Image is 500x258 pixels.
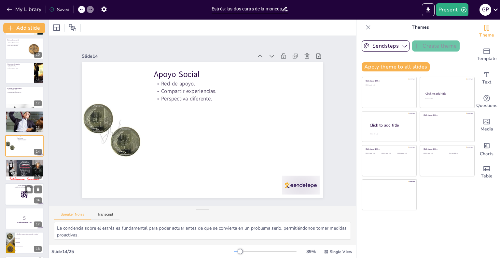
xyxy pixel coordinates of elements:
[422,3,435,16] button: Export to PowerPoint
[7,39,22,41] p: Estrés y Alimentación
[477,55,497,62] span: Template
[425,98,468,100] div: Click to add text
[424,114,470,116] div: Click to add title
[7,63,32,65] p: Técnicas de Relajación
[16,246,43,247] span: Problemas de relaciones
[82,53,253,59] div: Slide 14
[54,222,351,240] textarea: Tener una red de apoyo sólida es fundamental para enfrentar el estrés, ya que nos brinda un senti...
[7,68,32,69] p: Incluir en la rutina diaria.
[16,250,43,251] span: Todas las anteriores
[5,62,44,84] div: https://cdn.sendsteps.com/images/logo/sendsteps_logo_white.pnghttps://cdn.sendsteps.com/images/lo...
[7,162,42,163] p: Impulso a la creatividad.
[479,4,491,16] div: G P
[482,79,491,86] span: Text
[5,86,44,108] div: https://cdn.sendsteps.com/images/logo/sendsteps_logo_white.pnghttps://cdn.sendsteps.com/images/lo...
[34,197,42,203] div: 16
[7,186,42,188] p: and login with code
[425,92,469,96] div: Click to add title
[373,20,467,35] p: Themes
[5,4,44,15] button: My Library
[34,52,42,58] div: 10
[7,114,42,115] p: Fuente de estrés.
[5,111,44,132] div: https://cdn.sendsteps.com/images/logo/sendsteps_logo_white.pnghttps://cdn.sendsteps.com/images/lo...
[474,20,500,43] div: Change the overall theme
[480,126,493,133] span: Media
[7,112,42,114] p: Estrés y Tecnología
[34,246,42,252] div: 18
[17,233,42,235] p: ¿Cuál es una de las causas del estrés?
[34,185,42,193] button: Delete Slide
[17,221,31,223] strong: ¡Prepárense para el quiz!
[5,135,44,157] div: https://cdn.sendsteps.com/images/logo/sendsteps_logo_white.pnghttps://cdn.sendsteps.com/images/lo...
[366,148,412,150] div: Click to add title
[17,138,42,139] p: Red de apoyo.
[7,115,42,116] p: Herramientas para manejar el estrés.
[474,160,500,184] div: Add a table
[17,140,42,142] p: Perspectiva diferente.
[424,148,470,150] div: Click to add title
[54,212,91,220] button: Speaker Notes
[34,125,42,130] div: 13
[91,212,120,220] button: Transcript
[7,87,42,89] p: La Importancia del Sueño
[366,153,380,154] div: Click to add text
[49,7,69,13] div: Saved
[481,173,493,180] span: Table
[474,137,500,160] div: Add charts and graphs
[479,32,494,39] span: Theme
[5,38,44,59] div: https://cdn.sendsteps.com/images/logo/sendsteps_logo_white.pnghttps://cdn.sendsteps.com/images/lo...
[449,153,469,154] div: Click to add text
[7,91,42,92] p: Rutina de sueño regular.
[154,80,311,87] p: Red de apoyo.
[7,164,42,166] p: Importancia del equilibrio.
[424,153,444,154] div: Click to add text
[7,44,22,46] p: Evitar cafeína y azúcares.
[7,43,22,45] p: Alimentos ricos en nutrientes.
[51,23,62,33] div: Layout
[7,65,32,66] p: Yoga y meditación.
[7,116,42,117] p: Encontrar un equilibrio.
[154,95,311,102] p: Perspectiva diferente.
[480,150,493,158] span: Charts
[3,23,45,33] button: Add slide
[476,102,497,109] span: Questions
[7,215,42,222] p: 5
[69,24,76,32] span: Position
[370,133,411,135] div: Click to add body
[17,139,42,140] p: Compartir experiencias.
[330,249,352,254] span: Single View
[7,89,42,91] p: Sueño y salud mental.
[21,185,31,186] strong: [DOMAIN_NAME]
[366,80,412,82] div: Click to add title
[16,238,43,238] span: Falta de sueño
[5,208,44,229] div: 17
[362,40,410,52] button: Sendsteps
[17,136,42,138] p: Apoyo Social
[479,3,491,16] button: G P
[212,4,282,14] input: Insert title
[7,163,42,165] p: Encontrar soluciones creativas.
[5,183,44,205] div: 16
[474,67,500,90] div: Add text boxes
[5,159,44,181] div: https://cdn.sendsteps.com/images/logo/sendsteps_logo_white.pnghttps://cdn.sendsteps.com/images/lo...
[34,149,42,155] div: 14
[474,114,500,137] div: Add images, graphics, shapes or video
[474,43,500,67] div: Add ready made slides
[34,221,42,227] div: 17
[34,173,42,179] div: 15
[436,3,468,16] button: Present
[7,42,22,43] p: Dieta equilibrada y bienestar.
[7,160,42,162] p: Estrés y Creatividad
[25,185,33,193] button: Duplicate Slide
[370,122,411,128] div: Click to add title
[412,40,460,52] button: Create theme
[382,153,396,154] div: Click to add text
[366,84,412,86] div: Click to add text
[7,92,42,93] p: Ambiente propicio para descansar.
[474,90,500,114] div: Get real-time input from your audience
[34,76,42,82] div: 11
[34,100,42,106] div: 12
[362,62,430,71] button: Apply theme to all slides
[5,232,44,253] div: 18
